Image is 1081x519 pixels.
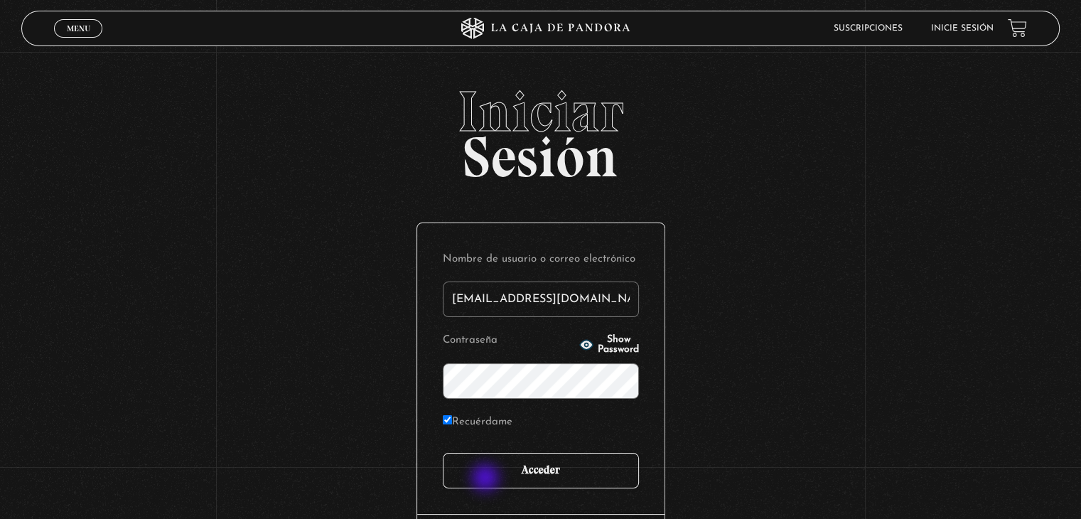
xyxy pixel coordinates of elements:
h2: Sesión [21,83,1059,174]
input: Acceder [443,453,639,488]
a: Suscripciones [834,24,903,33]
span: Menu [67,24,90,33]
label: Contraseña [443,330,575,352]
input: Recuérdame [443,415,452,424]
a: View your shopping cart [1008,18,1027,38]
span: Iniciar [21,83,1059,140]
a: Inicie sesión [931,24,994,33]
button: Show Password [579,335,639,355]
span: Show Password [598,335,639,355]
span: Cerrar [62,36,95,46]
label: Recuérdame [443,412,512,434]
label: Nombre de usuario o correo electrónico [443,249,639,271]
